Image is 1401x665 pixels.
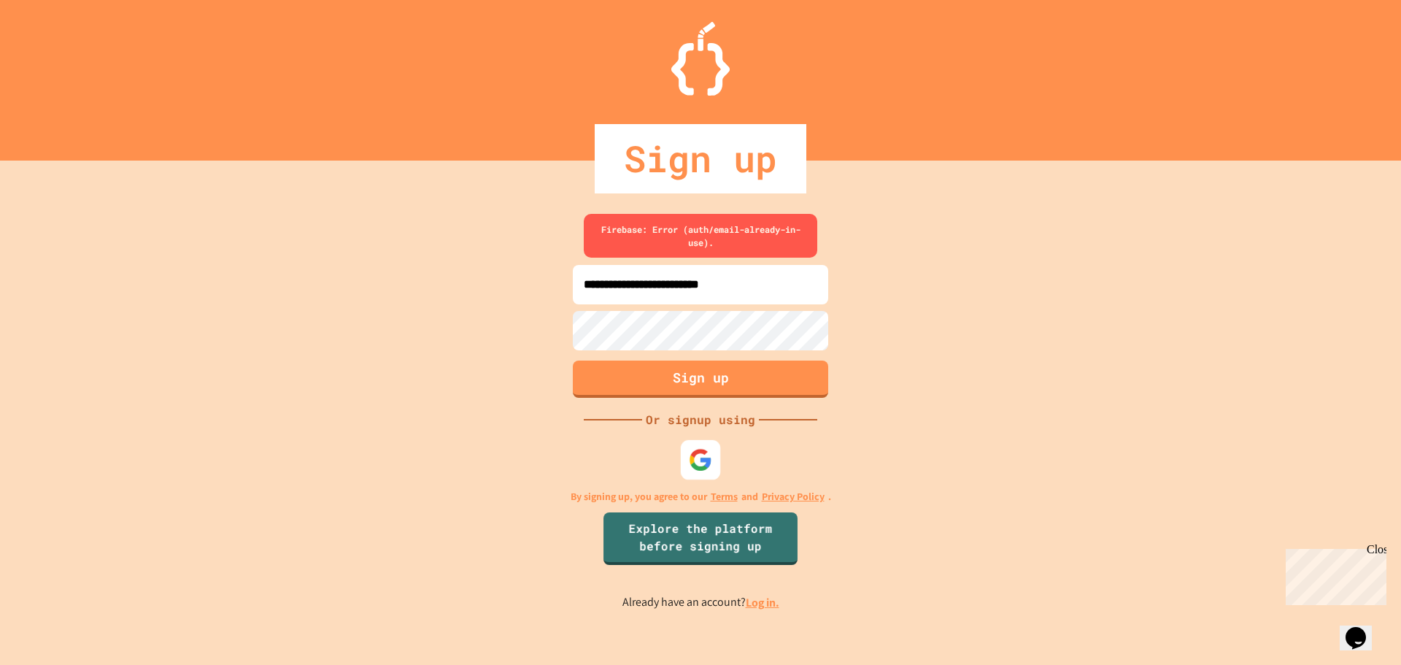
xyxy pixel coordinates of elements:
[603,512,798,565] a: Explore the platform before signing up
[1280,543,1386,605] iframe: chat widget
[762,489,825,504] a: Privacy Policy
[671,22,730,96] img: Logo.svg
[746,595,779,610] a: Log in.
[584,214,817,258] div: Firebase: Error (auth/email-already-in-use).
[622,593,779,612] p: Already have an account?
[573,361,828,398] button: Sign up
[571,489,831,504] p: By signing up, you agree to our and .
[711,489,738,504] a: Terms
[642,411,759,428] div: Or signup using
[595,124,806,193] div: Sign up
[689,448,713,472] img: google-icon.svg
[6,6,101,93] div: Chat with us now!Close
[1340,607,1386,650] iframe: chat widget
